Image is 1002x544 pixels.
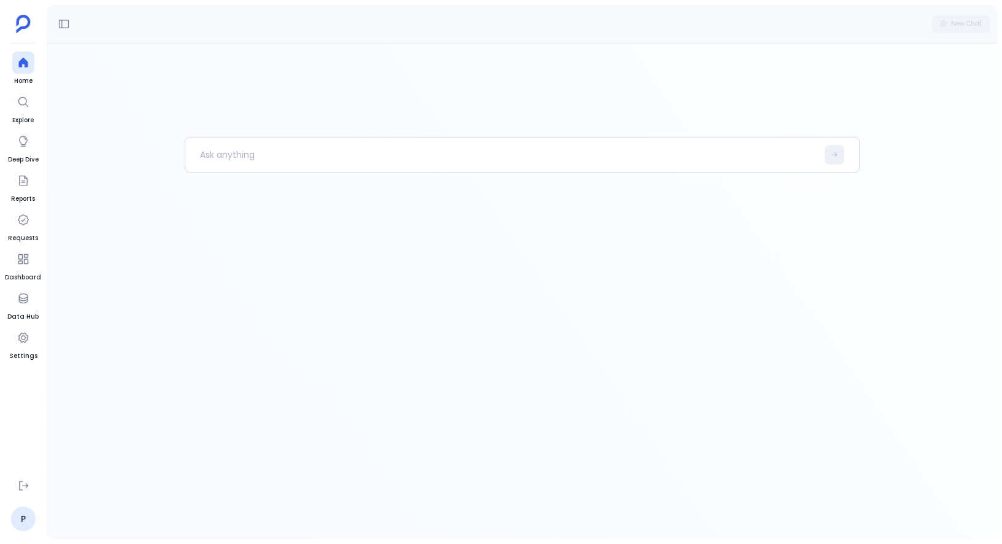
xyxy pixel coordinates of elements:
span: Data Hub [7,312,39,322]
span: Dashboard [5,273,41,282]
span: Deep Dive [8,155,39,165]
a: Dashboard [5,248,41,282]
a: Explore [12,91,34,125]
a: Data Hub [7,287,39,322]
span: Reports [11,194,35,204]
span: Settings [9,351,37,361]
a: P [11,507,36,531]
span: Explore [12,115,34,125]
span: Home [12,76,34,86]
a: Settings [9,327,37,361]
a: Requests [8,209,38,243]
a: Home [12,52,34,86]
a: Reports [11,169,35,204]
a: Deep Dive [8,130,39,165]
img: petavue logo [16,15,31,33]
span: Requests [8,233,38,243]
